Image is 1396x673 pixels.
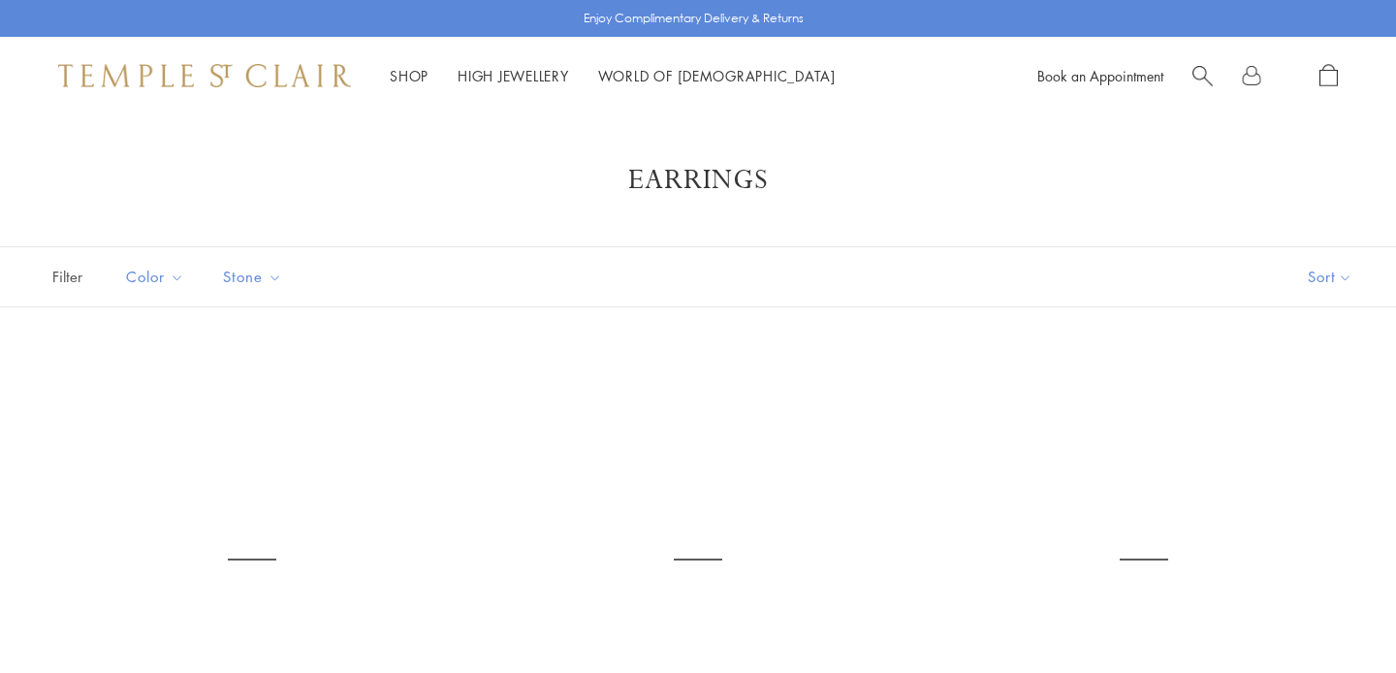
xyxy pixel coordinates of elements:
p: Enjoy Complimentary Delivery & Returns [584,9,804,28]
span: Color [116,265,199,289]
span: Stone [213,265,297,289]
button: Color [111,255,199,299]
a: Search [1192,64,1213,88]
button: Show sort by [1264,247,1396,306]
h1: Earrings [78,163,1318,198]
a: Book an Appointment [1037,66,1163,85]
button: Stone [208,255,297,299]
nav: Main navigation [390,64,836,88]
a: World of [DEMOGRAPHIC_DATA]World of [DEMOGRAPHIC_DATA] [598,66,836,85]
a: ShopShop [390,66,428,85]
a: High JewelleryHigh Jewellery [458,66,569,85]
a: Open Shopping Bag [1319,64,1338,88]
img: Temple St. Clair [58,64,351,87]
